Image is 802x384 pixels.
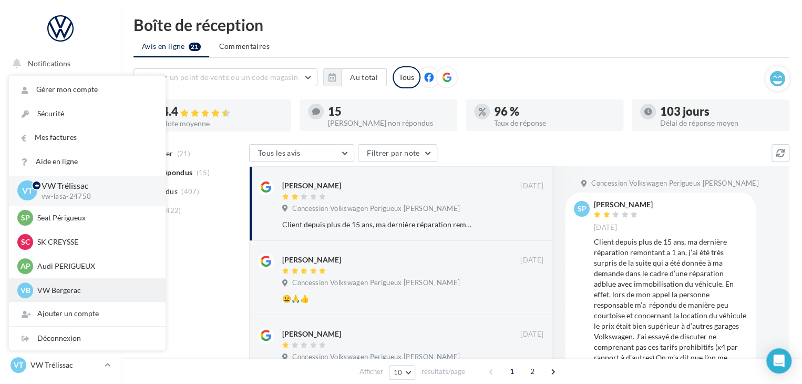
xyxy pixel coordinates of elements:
div: [PERSON_NAME] [282,180,341,191]
a: Aide en ligne [9,150,166,174]
span: Concession Volkswagen Perigueux [PERSON_NAME] [292,352,460,362]
span: 2 [524,363,541,380]
button: Notifications [6,53,110,75]
div: Open Intercom Messenger [766,348,791,373]
span: (407) [181,187,199,196]
div: 4.4 [162,106,283,118]
div: Client depuis plus de 15 ans, ma dernière réparation remontant a 1 an, j’ai été très surpris de l... [282,219,475,230]
span: Tous les avis [258,148,301,157]
span: Afficher [359,367,383,377]
div: 96 % [494,106,615,117]
span: VT [14,360,23,370]
span: VB [20,285,30,296]
span: [DATE] [520,256,543,265]
div: 15 [328,106,449,117]
a: Boîte de réception [6,105,115,127]
span: SP [21,213,30,223]
p: Audi PERIGUEUX [37,261,153,271]
div: 103 jours [660,106,781,117]
span: 10 [394,368,403,377]
a: Sécurité [9,102,166,126]
button: Au total [341,68,387,86]
div: [PERSON_NAME] [282,329,341,339]
button: Choisir un point de vente ou un code magasin [133,68,317,86]
a: PLV et print personnalisable [6,262,115,294]
div: 😀🙏👍 [282,294,475,304]
button: Au total [323,68,387,86]
a: VT VW Trélissac [8,355,112,375]
span: [DATE] [594,223,617,233]
p: VW Bergerac [37,285,153,296]
button: Tous les avis [249,144,354,162]
a: Opérations [6,79,115,101]
p: VW Trélissac [30,360,100,370]
a: Campagnes DataOnDemand [6,298,115,329]
div: Tous [393,66,420,88]
a: Visibilité en ligne [6,132,115,154]
div: [PERSON_NAME] [282,255,341,265]
p: SK CREYSSE [37,237,153,247]
span: AP [20,261,30,271]
div: Déconnexion [9,327,166,350]
div: Délai de réponse moyen [660,119,781,127]
div: [PERSON_NAME] non répondus [328,119,449,127]
div: Taux de réponse [494,119,615,127]
button: 10 [389,365,416,380]
span: résultats/page [421,367,465,377]
span: Concession Volkswagen Perigueux [PERSON_NAME] [591,179,759,188]
span: Concession Volkswagen Perigueux [PERSON_NAME] [292,204,460,214]
a: Campagnes [6,158,115,180]
p: Seat Périgueux [37,213,153,223]
button: Filtrer par note [358,144,437,162]
span: Notifications [28,59,70,68]
span: Choisir un point de vente ou un code magasin [142,73,298,82]
a: Gérer mon compte [9,78,166,102]
a: Médiathèque [6,210,115,233]
span: [DATE] [520,181,543,191]
a: Mes factures [9,126,166,149]
div: Boîte de réception [133,17,789,33]
p: VW Trélissac [42,180,149,192]
a: Calendrier [6,237,115,259]
span: 1 [503,363,520,380]
p: vw-lasa-24750 [42,192,149,201]
span: VT [22,185,33,197]
div: Note moyenne [162,120,283,127]
span: SC [21,237,30,247]
span: sp [578,204,587,214]
div: Ajouter un compte [9,302,166,326]
span: Concession Volkswagen Perigueux [PERSON_NAME] [292,278,460,288]
span: Commentaires [219,42,270,50]
div: [PERSON_NAME] [594,201,653,208]
a: Contacts [6,184,115,206]
span: (422) [163,206,181,215]
span: [DATE] [520,330,543,339]
span: (21) [177,149,190,158]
